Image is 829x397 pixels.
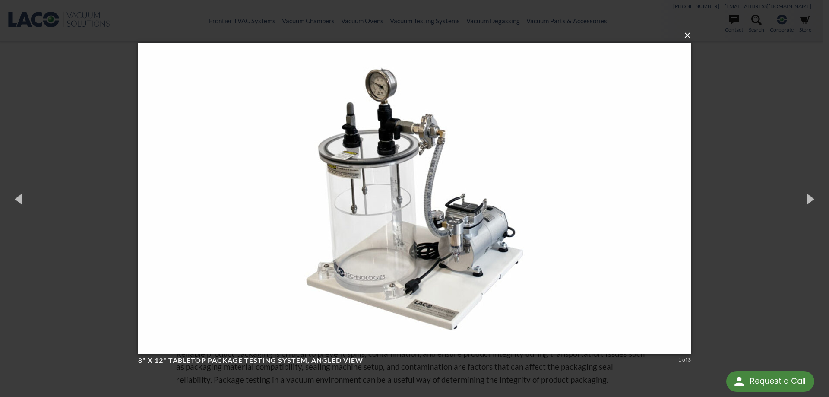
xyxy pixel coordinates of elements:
[138,356,675,365] h4: 8" X 12" Tabletop Package Testing System, angled view
[732,375,746,388] img: round button
[678,356,691,364] div: 1 of 3
[790,175,829,222] button: Next (Right arrow key)
[726,371,814,392] div: Request a Call
[141,26,693,45] button: ×
[138,26,691,372] img: 8" X 12" Tabletop Package Testing System, angled view
[750,371,806,391] div: Request a Call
